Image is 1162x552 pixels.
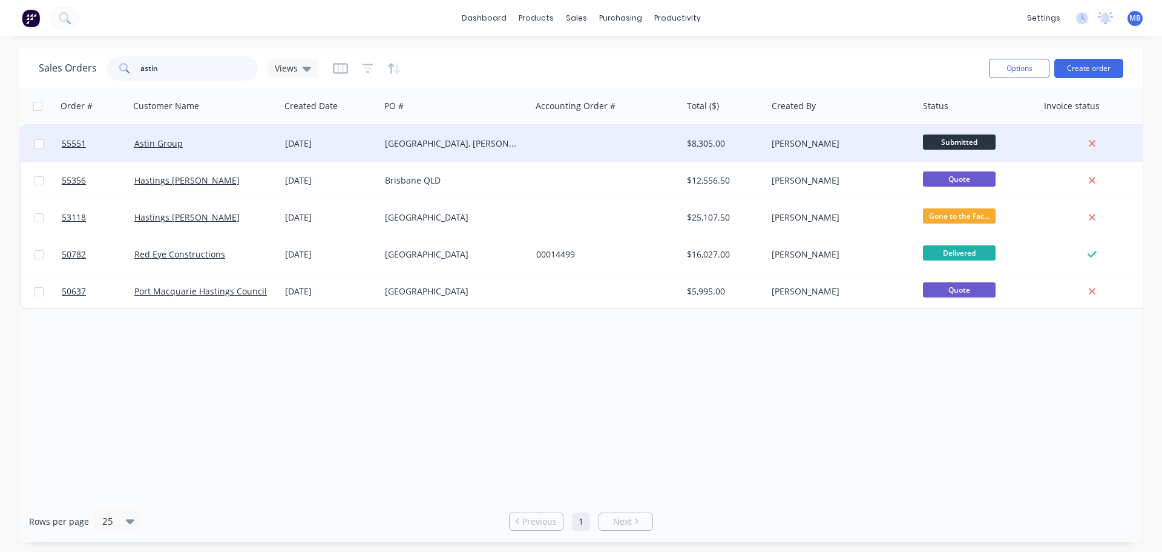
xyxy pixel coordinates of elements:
[687,285,758,298] div: $5,995.00
[62,162,134,199] a: 55356
[385,285,519,298] div: [GEOGRAPHIC_DATA]
[923,100,948,112] div: Status
[593,9,648,27] div: purchasing
[772,248,906,261] div: [PERSON_NAME]
[923,171,996,187] span: Quote
[285,285,375,298] div: [DATE]
[687,248,758,261] div: $16,027.00
[62,138,86,150] span: 55551
[536,100,615,112] div: Accounting Order #
[504,513,658,531] ul: Pagination
[613,516,632,528] span: Next
[384,100,404,112] div: PO #
[285,138,375,150] div: [DATE]
[923,282,996,298] span: Quote
[61,100,93,112] div: Order #
[134,175,240,186] a: Hastings [PERSON_NAME]
[385,138,519,150] div: [GEOGRAPHIC_DATA], [PERSON_NAME][GEOGRAPHIC_DATA]
[1021,9,1066,27] div: settings
[687,138,758,150] div: $8,305.00
[275,62,298,75] span: Views
[687,175,758,187] div: $12,556.50
[285,248,375,261] div: [DATE]
[62,125,134,162] a: 55551
[1129,13,1141,24] span: MB
[134,138,183,149] a: Astin Group
[687,100,719,112] div: Total ($)
[285,175,375,187] div: [DATE]
[62,236,134,273] a: 50782
[989,59,1049,78] button: Options
[772,175,906,187] div: [PERSON_NAME]
[772,285,906,298] div: [PERSON_NAME]
[284,100,338,112] div: Created Date
[648,9,707,27] div: productivity
[456,9,513,27] a: dashboard
[62,211,86,224] span: 53118
[1044,100,1100,112] div: Invoice status
[923,208,996,224] span: Gone to the Fac...
[510,516,563,528] a: Previous page
[923,135,996,150] span: Submitted
[134,211,240,223] a: Hastings [PERSON_NAME]
[134,248,225,260] a: Red Eye Constructions
[62,285,86,298] span: 50637
[599,516,652,528] a: Next page
[285,211,375,224] div: [DATE]
[385,248,519,261] div: [GEOGRAPHIC_DATA]
[22,9,40,27] img: Factory
[385,175,519,187] div: Brisbane QLD
[39,62,97,74] h1: Sales Orders
[572,513,590,531] a: Page 1 is your current page
[62,199,134,236] a: 53118
[62,273,134,310] a: 50637
[133,100,199,112] div: Customer Name
[536,248,575,260] a: 00014499
[140,56,258,81] input: Search...
[1054,59,1123,78] button: Create order
[772,211,906,224] div: [PERSON_NAME]
[385,211,519,224] div: [GEOGRAPHIC_DATA]
[560,9,593,27] div: sales
[62,175,86,187] span: 55356
[29,516,89,528] span: Rows per page
[772,138,906,150] div: [PERSON_NAME]
[62,248,86,261] span: 50782
[772,100,816,112] div: Created By
[923,245,996,261] span: Delivered
[513,9,560,27] div: products
[134,285,267,297] a: Port Macquarie Hastings Council
[687,211,758,224] div: $25,107.50
[522,516,557,528] span: Previous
